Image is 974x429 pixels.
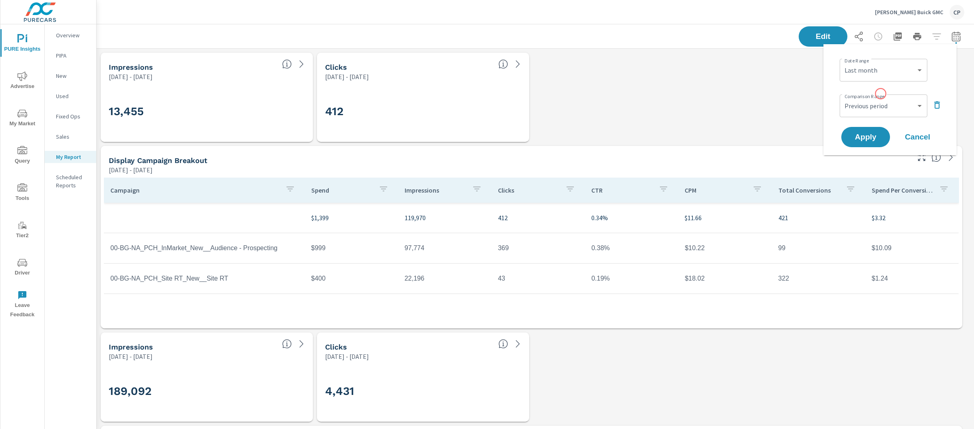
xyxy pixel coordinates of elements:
p: [PERSON_NAME] Buick GMC [875,9,943,16]
p: New [56,72,90,80]
p: 119,970 [405,213,485,223]
span: Tools [3,183,42,203]
p: Total Conversions [778,186,839,194]
td: 0.19% [585,268,678,289]
span: The number of times an ad was clicked by a consumer. [498,339,508,349]
p: Clicks [498,186,559,194]
p: Impressions [405,186,465,194]
h3: 412 [325,105,521,118]
h5: Impressions [109,63,153,71]
a: See more details in report [944,151,957,164]
p: Used [56,92,90,100]
h5: Clicks [325,343,347,351]
span: The number of times an ad was clicked by a consumer. [498,59,508,69]
p: Scheduled Reports [56,173,90,189]
p: Spend Per Conversion [872,186,933,194]
p: My Report [56,153,90,161]
td: $10.22 [678,238,771,258]
div: Overview [45,29,96,41]
td: 369 [491,238,585,258]
span: Tier2 [3,221,42,240]
h5: Display Campaign Breakout [109,156,207,165]
td: 99 [772,238,865,258]
span: PURE Insights [3,34,42,54]
p: $3.32 [872,213,952,223]
p: $11.66 [685,213,765,223]
span: My Market [3,109,42,129]
a: See more details in report [295,58,308,71]
span: Edit [807,33,839,40]
div: PIPA [45,49,96,62]
p: [DATE] - [DATE] [109,165,153,175]
p: [DATE] - [DATE] [325,72,369,82]
a: See more details in report [511,337,524,350]
div: Scheduled Reports [45,171,96,191]
p: PIPA [56,51,90,60]
button: Select Date Range [948,28,964,45]
div: New [45,70,96,82]
a: See more details in report [295,337,308,350]
div: CP [950,5,964,19]
p: $1,399 [311,213,392,223]
td: 43 [491,268,585,289]
span: This is a summary of Display performance results by campaign. Each column can be sorted. [931,152,941,162]
td: $18.02 [678,268,771,289]
button: Apply [841,127,890,147]
p: Fixed Ops [56,112,90,120]
span: Query [3,146,42,166]
span: Cancel [901,133,934,141]
h3: 4,431 [325,384,521,398]
a: See more details in report [511,58,524,71]
h3: 189,092 [109,384,305,398]
span: The number of times an ad was shown on your behalf. [282,59,292,69]
p: Campaign [110,186,279,194]
h3: 13,455 [109,105,305,118]
td: $10.09 [865,238,959,258]
h5: Clicks [325,63,347,71]
p: [DATE] - [DATE] [325,352,369,361]
p: [DATE] - [DATE] [109,72,153,82]
span: The number of times an ad was shown on your behalf. [282,339,292,349]
p: [DATE] - [DATE] [109,352,153,361]
div: My Report [45,151,96,163]
div: Used [45,90,96,102]
button: Share Report [851,28,867,45]
td: 322 [772,268,865,289]
td: 00-BG-NA_PCH_InMarket_New__Audience - Prospecting [104,238,305,258]
p: 0.34% [591,213,672,223]
span: Driver [3,258,42,278]
div: Sales [45,131,96,143]
td: 0.38% [585,238,678,258]
p: CTR [591,186,652,194]
button: "Export Report to PDF" [890,28,906,45]
h5: Impressions [109,343,153,351]
span: Advertise [3,71,42,91]
p: Sales [56,133,90,141]
td: 22,196 [398,268,491,289]
button: Make Fullscreen [915,151,928,164]
div: nav menu [0,24,44,323]
p: Spend [311,186,372,194]
td: $999 [305,238,398,258]
p: 412 [498,213,578,223]
button: Cancel [893,127,942,147]
p: 421 [778,213,859,223]
td: 00-BG-NA_PCH_Site RT_New__Site RT [104,268,305,289]
td: $1.24 [865,268,959,289]
button: Edit [799,26,847,47]
span: Apply [849,133,882,141]
p: Overview [56,31,90,39]
td: $400 [305,268,398,289]
td: 97,774 [398,238,491,258]
span: Leave Feedback [3,290,42,320]
div: Fixed Ops [45,110,96,122]
p: CPM [685,186,746,194]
